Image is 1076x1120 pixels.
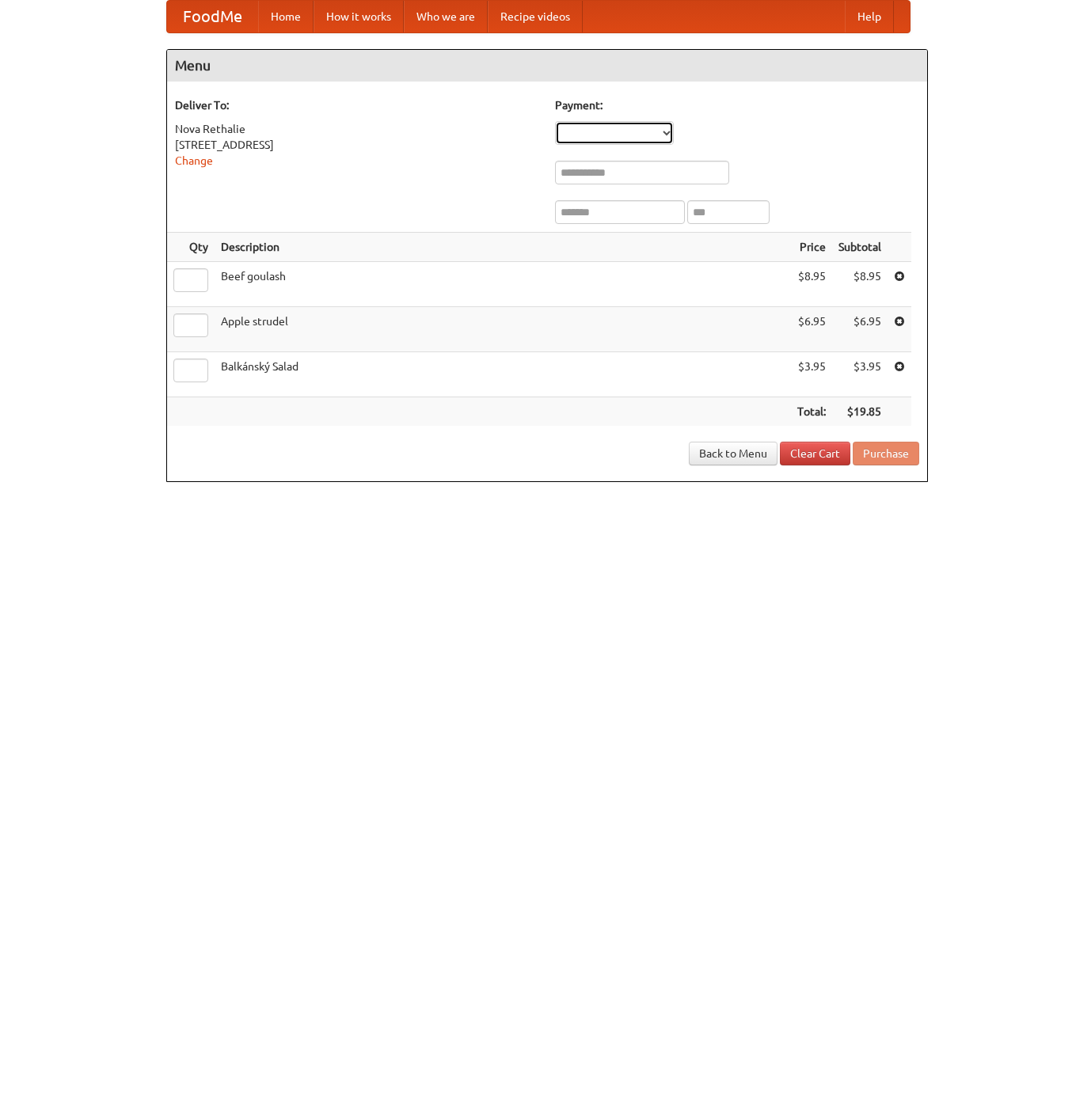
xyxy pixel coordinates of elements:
td: $3.95 [832,352,888,397]
th: Qty [167,233,215,262]
a: Back to Menu [689,442,778,465]
a: Clear Cart [780,442,850,465]
a: Help [845,1,894,32]
td: $8.95 [832,262,888,307]
a: How it works [314,1,404,32]
h5: Deliver To: [175,97,539,113]
div: Nova Rethalie [175,121,539,137]
th: Price [791,233,832,262]
td: $6.95 [791,307,832,352]
td: Beef goulash [215,262,791,307]
td: $8.95 [791,262,832,307]
button: Purchase [853,442,919,465]
td: Balkánský Salad [215,352,791,397]
h4: Menu [167,50,927,82]
a: Home [258,1,314,32]
a: Recipe videos [488,1,583,32]
a: Change [175,154,213,167]
h5: Payment: [555,97,919,113]
a: FoodMe [167,1,258,32]
th: $19.85 [832,397,888,427]
th: Description [215,233,791,262]
td: $6.95 [832,307,888,352]
th: Subtotal [832,233,888,262]
div: [STREET_ADDRESS] [175,137,539,153]
td: Apple strudel [215,307,791,352]
a: Who we are [404,1,488,32]
th: Total: [791,397,832,427]
td: $3.95 [791,352,832,397]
